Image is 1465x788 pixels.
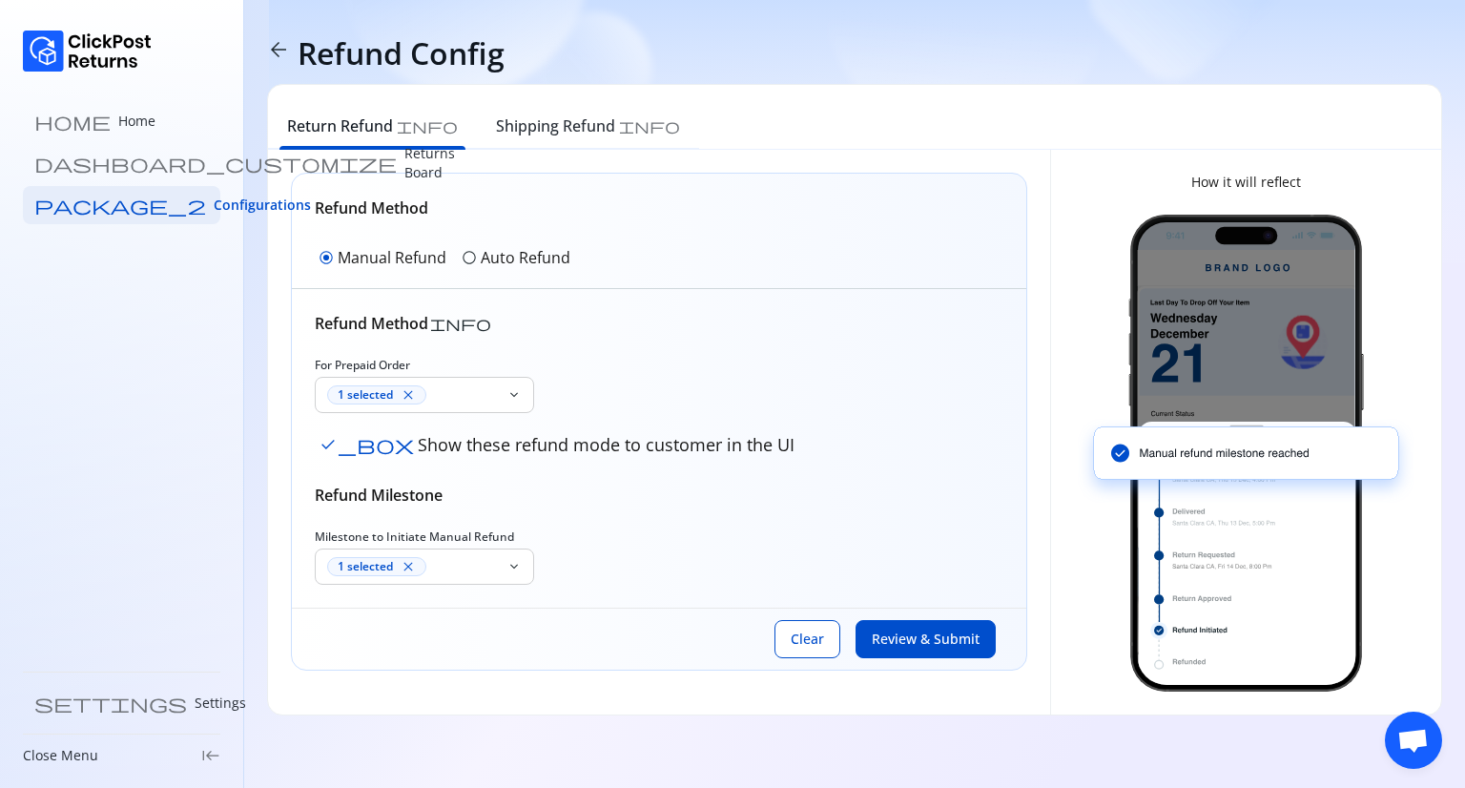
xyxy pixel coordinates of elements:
span: dashboard_customize [34,154,397,173]
h6: Refund Method [315,312,428,335]
span: close [401,387,416,403]
span: check_box [319,435,414,454]
p: Returns Board [404,144,455,182]
span: settings [34,694,187,713]
h6: Shipping Refund [496,114,615,137]
button: Clear [774,620,840,658]
p: How it will reflect [1191,173,1301,192]
a: home Home [23,102,220,140]
span: Clear [791,630,824,649]
h6: Refund Method [315,197,574,219]
span: 1 selected [338,559,393,574]
span: radio_button_unchecked [462,250,477,265]
a: package_2 Configurations [23,186,220,224]
img: Logo [23,31,152,72]
span: Milestone to Initiate Manual Refund [315,529,514,545]
a: dashboard_customize Returns Board [23,144,220,182]
h6: Return Refund [287,114,393,137]
span: package_2 [34,196,206,215]
a: settings Settings [23,684,220,722]
img: return-image [1074,215,1418,692]
p: Show these refund mode to customer in the UI [414,432,794,457]
span: For Prepaid Order [315,358,410,373]
h4: Refund Config [298,34,505,73]
p: Settings [195,694,246,713]
span: 1 selected [338,387,393,403]
p: Auto Refund [481,246,570,269]
span: Review & Submit [872,630,980,649]
span: radio_button_checked [319,250,334,265]
span: Configurations [214,196,311,215]
div: Close Menukeyboard_tab_rtl [23,746,220,765]
p: Home [118,112,155,131]
span: home [34,112,111,131]
div: Open chat [1385,712,1442,769]
button: Show these refund mode to customer in the UI [315,428,798,461]
h6: Refund Milestone [315,484,1003,507]
span: close [401,559,416,574]
span: keyboard_arrow_down [506,559,522,574]
p: Close Menu [23,746,98,765]
button: Review & Submit [856,620,996,658]
span: info [619,118,680,134]
p: Manual Refund [338,246,446,269]
span: keyboard_tab_rtl [201,746,220,765]
span: info [430,316,491,331]
span: info [397,118,458,134]
span: keyboard_arrow_down [506,387,522,403]
span: arrow_back [267,38,290,61]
